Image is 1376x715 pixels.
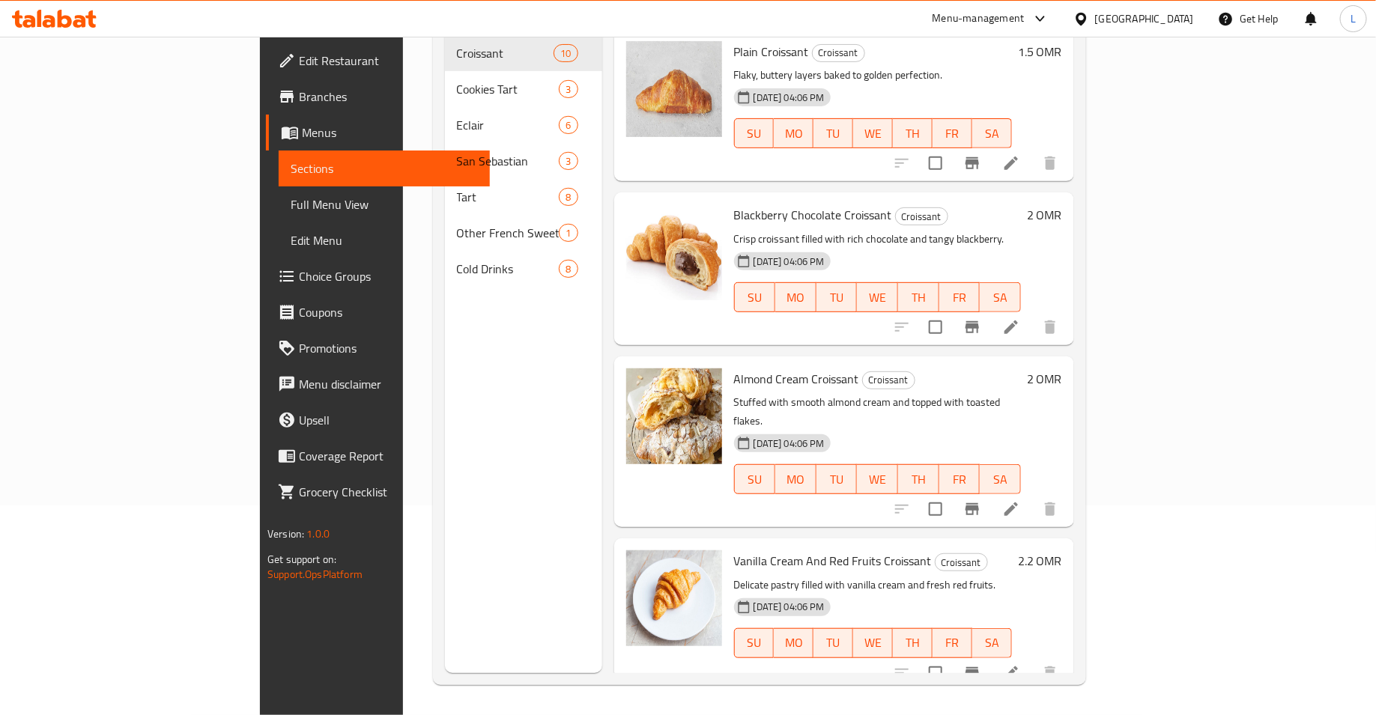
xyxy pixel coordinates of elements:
span: Coupons [299,303,478,321]
button: delete [1032,145,1068,181]
button: MO [775,282,816,312]
span: Eclair [457,116,560,134]
button: TU [816,282,858,312]
span: Branches [299,88,478,106]
span: FR [939,123,966,144]
button: Branch-specific-item [954,309,990,345]
div: Cold Drinks [457,260,560,278]
span: Select to update [920,311,951,343]
div: Cookies Tart3 [445,71,602,107]
img: Vanilla Cream And Red Fruits Croissant [626,550,722,646]
button: SU [734,282,776,312]
span: MO [780,632,807,654]
div: Croissant [935,553,988,571]
button: MO [775,464,816,494]
button: delete [1032,309,1068,345]
a: Menus [266,115,490,150]
span: Sections [291,159,478,177]
div: Tart8 [445,179,602,215]
a: Menu disclaimer [266,366,490,402]
button: Branch-specific-item [954,655,990,691]
button: WE [857,282,898,312]
span: FR [945,287,975,308]
a: Edit menu item [1002,318,1020,336]
button: MO [774,118,813,148]
span: MO [780,123,807,144]
span: L [1351,10,1356,27]
span: TU [822,469,852,490]
span: SA [986,469,1015,490]
a: Upsell [266,402,490,438]
a: Coverage Report [266,438,490,474]
span: Other French Sweets [457,224,560,242]
span: Almond Cream Croissant [734,368,859,390]
button: WE [853,118,893,148]
nav: Menu sections [445,29,602,293]
button: TH [893,628,933,658]
div: San Sebastian3 [445,143,602,179]
span: Vanilla Cream And Red Fruits Croissant [734,550,932,572]
button: FR [939,464,981,494]
span: Blackberry Chocolate Croissant [734,204,892,226]
button: TU [813,118,853,148]
button: SA [980,464,1021,494]
p: Delicate pastry filled with vanilla cream and fresh red fruits. [734,576,1012,594]
button: SU [734,464,776,494]
span: TH [899,632,927,654]
span: 3 [560,154,577,168]
span: 3 [560,82,577,97]
div: Other French Sweets1 [445,215,602,251]
span: WE [863,287,892,308]
h6: 1.5 OMR [1018,41,1062,62]
img: Plain Croissant [626,41,722,137]
span: San Sebastian [457,152,560,170]
span: FR [939,632,966,654]
span: MO [781,469,810,490]
a: Edit menu item [1002,154,1020,172]
span: Croissant [936,554,987,571]
a: Sections [279,150,490,186]
span: [DATE] 04:06 PM [748,436,831,451]
a: Choice Groups [266,258,490,294]
a: Edit Restaurant [266,43,490,79]
button: Branch-specific-item [954,145,990,181]
span: TH [899,123,927,144]
span: Get support on: [267,550,336,569]
span: SU [741,632,769,654]
span: SA [986,287,1015,308]
div: items [559,152,578,170]
button: MO [774,628,813,658]
div: [GEOGRAPHIC_DATA] [1095,10,1194,27]
button: Branch-specific-item [954,491,990,527]
button: FR [939,282,981,312]
span: 10 [554,46,577,61]
span: Upsell [299,411,478,429]
img: Blackberry Chocolate Croissant [626,204,722,300]
button: FR [933,118,972,148]
a: Edit Menu [279,222,490,258]
span: Croissant [813,44,864,61]
span: 6 [560,118,577,133]
span: Promotions [299,339,478,357]
span: Tart [457,188,560,206]
span: 1 [560,226,577,240]
button: SU [734,118,775,148]
button: delete [1032,655,1068,691]
span: SU [741,469,770,490]
span: TU [822,287,852,308]
span: Plain Croissant [734,40,809,63]
div: Croissant [895,207,948,225]
span: FR [945,469,975,490]
h6: 2 OMR [1027,204,1062,225]
img: Almond Cream Croissant [626,368,722,464]
div: items [559,116,578,134]
div: items [559,260,578,278]
span: Cookies Tart [457,80,560,98]
button: TU [816,464,858,494]
span: 8 [560,190,577,204]
span: 8 [560,262,577,276]
h6: 2.2 OMR [1018,550,1062,571]
button: TH [898,282,939,312]
span: Edit Restaurant [299,52,478,70]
